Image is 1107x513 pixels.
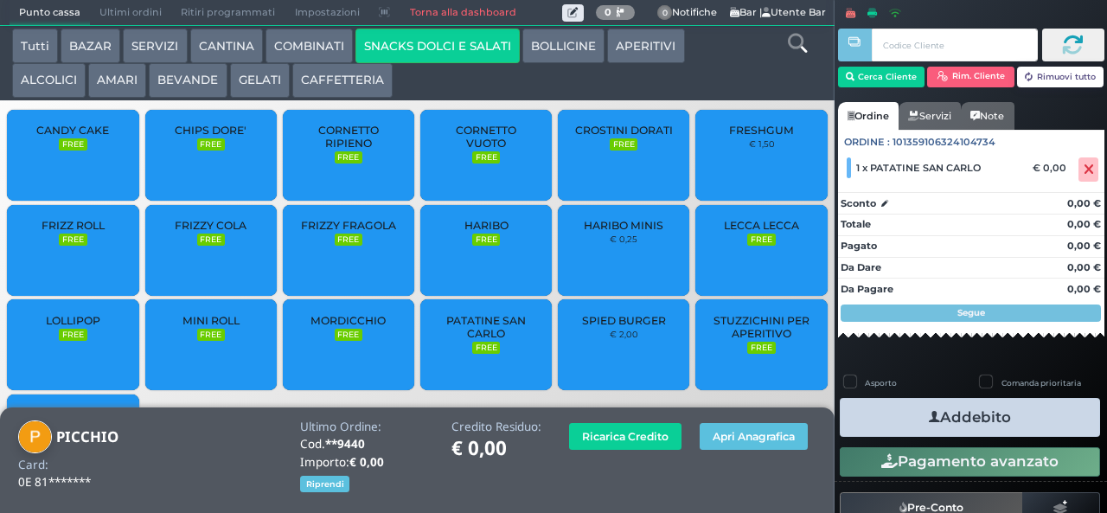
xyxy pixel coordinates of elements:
[472,151,500,164] small: FREE
[472,342,500,354] small: FREE
[584,219,663,232] span: HARIBO MINIS
[400,1,525,25] a: Torna alla dashboard
[18,420,52,454] img: PICCHIO
[865,377,897,388] label: Asporto
[349,454,384,470] b: € 0,00
[1067,283,1101,295] strong: 0,00 €
[298,124,400,150] span: CORNETTO RIPIENO
[724,219,799,232] span: LECCA LECCA
[190,29,263,63] button: CANTINA
[927,67,1014,87] button: Rim. Cliente
[355,29,520,63] button: SNACKS DOLCI E SALATI
[1030,162,1075,174] div: € 0,00
[310,314,386,327] span: MORDICCHIO
[12,63,86,98] button: ALCOLICI
[522,29,605,63] button: BOLLICINE
[747,342,775,354] small: FREE
[435,314,538,340] span: PATATINE SAN CARLO
[610,234,637,244] small: € 0,25
[1067,261,1101,273] strong: 0,00 €
[42,219,105,232] span: FRIZZ ROLL
[729,124,794,137] span: FRESHGUM
[841,218,871,230] strong: Totale
[1001,377,1081,388] label: Comanda prioritaria
[1067,197,1101,209] strong: 0,00 €
[18,458,48,471] h4: Card:
[610,138,637,151] small: FREE
[607,29,684,63] button: APERITIVI
[856,162,981,174] span: 1 x PATATINE SAN CARLO
[56,426,118,446] b: PICCHIO
[840,447,1100,477] button: Pagamento avanzato
[747,234,775,246] small: FREE
[88,63,146,98] button: AMARI
[300,456,433,469] h4: Importo:
[292,63,393,98] button: CAFFETTERIA
[197,329,225,341] small: FREE
[841,196,876,211] strong: Sconto
[569,423,681,450] button: Ricarica Credito
[610,329,638,339] small: € 2,00
[464,219,509,232] span: HARIBO
[61,29,120,63] button: BAZAR
[700,423,808,450] button: Apri Anagrafica
[175,124,246,137] span: CHIPS DORE'
[36,124,109,137] span: CANDY CAKE
[10,1,90,25] span: Punto cassa
[657,5,673,21] span: 0
[605,6,611,18] b: 0
[899,102,961,130] a: Servizi
[300,438,433,451] h4: Cod.
[840,398,1100,437] button: Addebito
[710,314,813,340] span: STUZZICHINI PER APERITIVO
[957,307,985,318] strong: Segue
[59,138,86,151] small: FREE
[12,29,58,63] button: Tutti
[301,219,396,232] span: FRIZZY FRAGOLA
[838,102,899,130] a: Ordine
[961,102,1014,130] a: Note
[300,420,433,433] h4: Ultimo Ordine:
[266,29,353,63] button: COMBINATI
[1067,218,1101,230] strong: 0,00 €
[844,135,890,150] span: Ordine :
[175,219,246,232] span: FRIZZY COLA
[59,329,86,341] small: FREE
[841,240,877,252] strong: Pagato
[149,63,227,98] button: BEVANDE
[1067,240,1101,252] strong: 0,00 €
[872,29,1037,61] input: Codice Cliente
[435,124,538,150] span: CORNETTO VUOTO
[893,135,995,150] span: 101359106324104734
[582,314,666,327] span: SPIED BURGER
[197,138,225,151] small: FREE
[841,261,881,273] strong: Da Dare
[197,234,225,246] small: FREE
[472,234,500,246] small: FREE
[123,29,187,63] button: SERVIZI
[335,234,362,246] small: FREE
[1017,67,1104,87] button: Rimuovi tutto
[285,1,369,25] span: Impostazioni
[300,476,349,492] button: Riprendi
[838,67,925,87] button: Cerca Cliente
[451,438,541,459] h1: € 0,00
[841,283,893,295] strong: Da Pagare
[335,329,362,341] small: FREE
[335,151,362,164] small: FREE
[749,138,775,149] small: € 1,50
[182,314,240,327] span: MINI ROLL
[46,314,100,327] span: LOLLIPOP
[451,420,541,433] h4: Credito Residuo:
[575,124,673,137] span: CROSTINI DORATI
[171,1,285,25] span: Ritiri programmati
[230,63,290,98] button: GELATI
[90,1,171,25] span: Ultimi ordini
[59,234,86,246] small: FREE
